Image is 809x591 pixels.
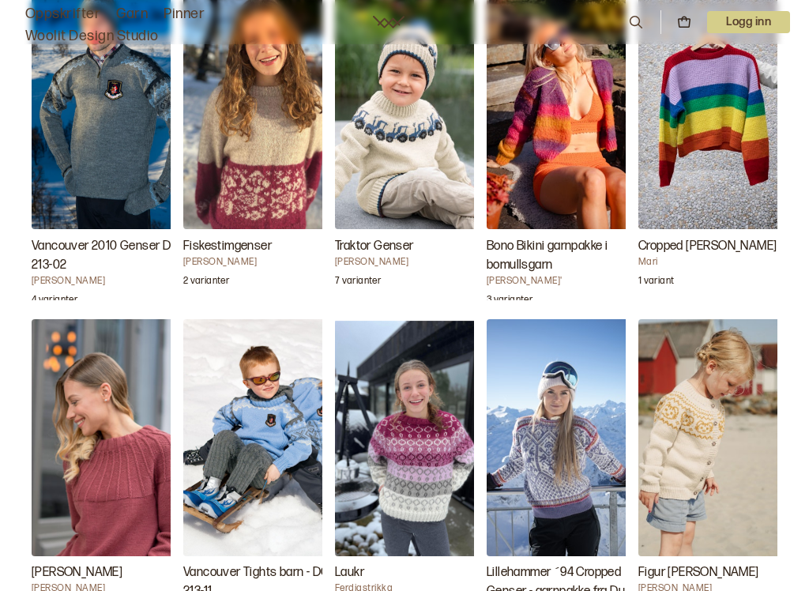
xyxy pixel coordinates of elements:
[335,275,381,291] p: 7 varianter
[638,563,796,582] h3: Figur [PERSON_NAME]
[32,237,190,275] h3: Vancouver 2010 Genser DG 213-02
[335,256,493,269] h4: [PERSON_NAME]
[487,319,645,556] img: Margaretha FinsethLillehammer ´94 Cropped Genser - garnpakke fra Du store alpakka
[487,294,532,310] p: 3 varianter
[116,3,148,25] a: Garn
[32,563,190,582] h3: [PERSON_NAME]
[25,25,159,47] a: Woolit Design Studio
[638,319,796,556] img: Mari Kalberg SkjævelandFigur Jakke
[183,256,341,269] h4: [PERSON_NAME]
[707,11,790,33] button: User dropdown
[335,319,493,556] img: FerdigstrikkaLaukr
[373,16,404,28] a: Woolit
[335,563,493,582] h3: Laukr
[32,319,190,556] img: Brit Frafjord ØrstavikNolana Genser
[335,237,493,256] h3: Traktor Genser
[32,294,77,310] p: 4 varianter
[183,275,229,291] p: 2 varianter
[638,237,796,256] h3: Cropped [PERSON_NAME]
[638,275,674,291] p: 1 variant
[707,11,790,33] p: Logg inn
[164,3,205,25] a: Pinner
[487,237,645,275] h3: Bono Bikini garnpakke i bomullsgarn
[183,237,341,256] h3: Fiskestimgenser
[32,275,190,288] h4: [PERSON_NAME]
[183,319,341,556] img: Kristina HjeldeVancouver Tights barn - DG 213-11
[487,275,645,288] h4: [PERSON_NAME]'
[638,256,796,269] h4: Mari
[25,3,100,25] a: Oppskrifter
